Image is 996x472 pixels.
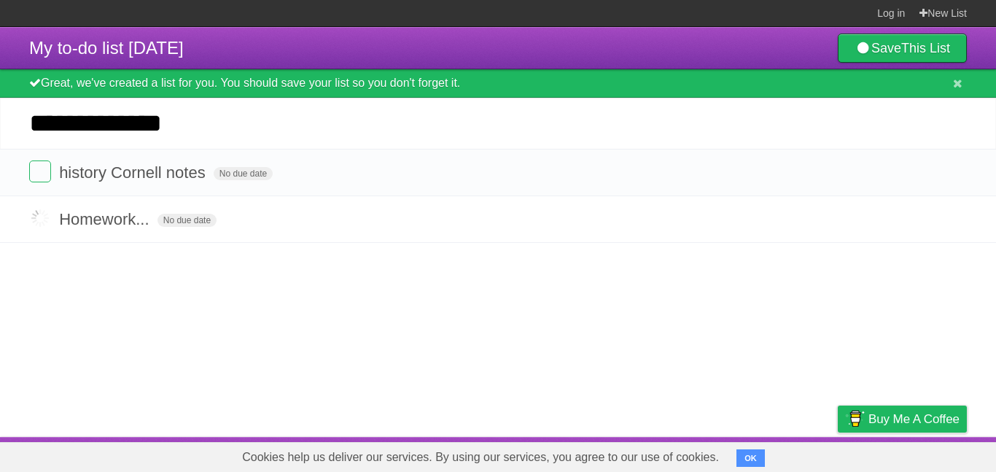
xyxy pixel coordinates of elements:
[29,160,51,182] label: Done
[29,207,51,229] label: Done
[845,406,865,431] img: Buy me a coffee
[227,443,734,472] span: Cookies help us deliver our services. By using our services, you agree to our use of cookies.
[838,34,967,63] a: SaveThis List
[901,41,950,55] b: This List
[59,210,152,228] span: Homework...
[819,441,857,468] a: Privacy
[875,441,967,468] a: Suggest a feature
[769,441,801,468] a: Terms
[868,406,960,432] span: Buy me a coffee
[644,441,674,468] a: About
[59,163,209,182] span: history Cornell notes
[157,214,217,227] span: No due date
[736,449,765,467] button: OK
[29,38,184,58] span: My to-do list [DATE]
[214,167,273,180] span: No due date
[692,441,751,468] a: Developers
[838,406,967,433] a: Buy me a coffee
